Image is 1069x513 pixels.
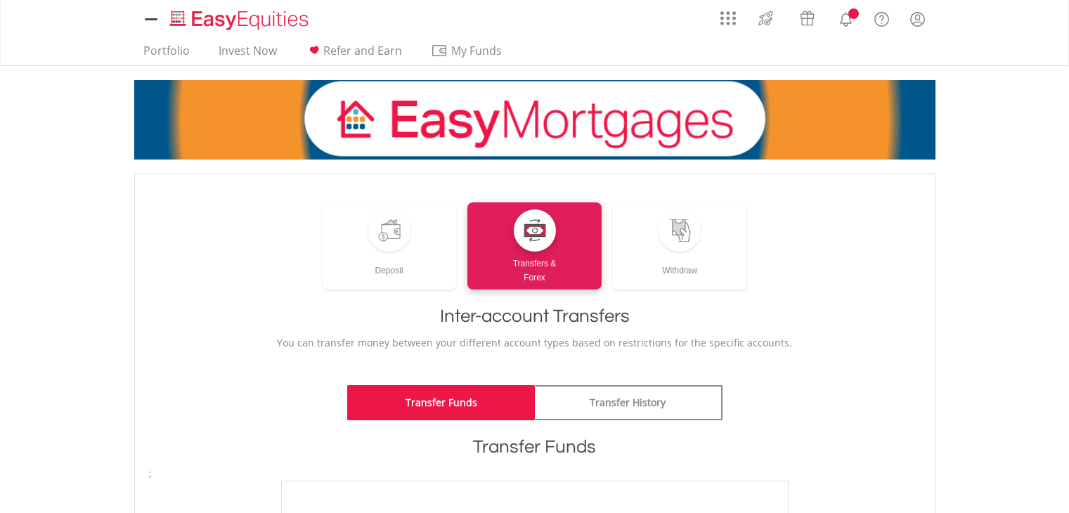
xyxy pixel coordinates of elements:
a: Deposit [323,202,457,290]
p: You can transfer money between your different account types based on restrictions for the specifi... [149,336,921,350]
a: Transfers &Forex [467,202,602,290]
div: Deposit [323,252,457,278]
span: My Funds [431,41,523,60]
a: FAQ's and Support [864,4,900,32]
h1: Inter-account Transfers [149,304,921,329]
a: Transfer Funds [347,385,535,420]
div: Withdraw [613,252,747,278]
img: thrive-v2.svg [754,7,777,30]
span: Refer and Earn [323,43,402,58]
img: vouchers-v2.svg [796,7,819,30]
a: Withdraw [613,202,747,290]
a: Notifications [828,4,864,32]
a: AppsGrid [711,4,745,26]
img: EasyMortage Promotion Banner [134,80,935,160]
a: Transfer History [535,385,723,420]
a: Invest Now [213,44,283,65]
img: grid-menu-icon.svg [720,11,736,26]
a: Home page [164,4,314,32]
a: My Profile [900,4,935,34]
a: Refer and Earn [300,44,408,65]
a: Vouchers [786,4,828,30]
img: EasyEquities_Logo.png [167,8,314,32]
a: Portfolio [138,44,195,65]
div: Transfers & Forex [467,252,602,285]
h1: Transfer Funds [149,434,921,460]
